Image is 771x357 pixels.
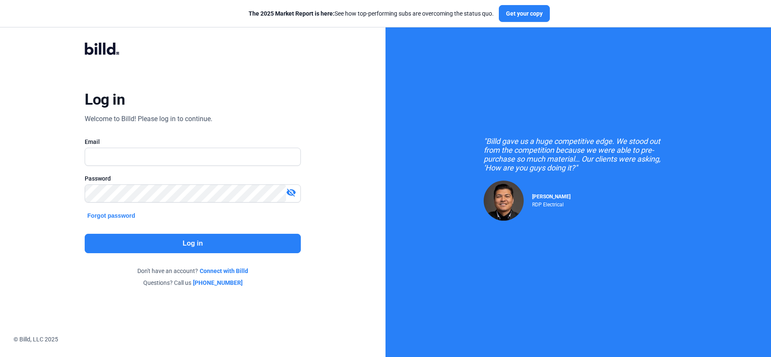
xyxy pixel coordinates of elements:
[85,279,300,287] div: Questions? Call us
[286,187,296,197] mat-icon: visibility_off
[85,234,300,253] button: Log in
[532,194,570,200] span: [PERSON_NAME]
[200,267,248,275] a: Connect with Billd
[532,200,570,208] div: RDP Electrical
[249,9,494,18] div: See how top-performing subs are overcoming the status quo.
[249,10,335,17] span: The 2025 Market Report is here:
[484,181,524,221] img: Raul Pacheco
[484,137,673,172] div: "Billd gave us a huge competitive edge. We stood out from the competition because we were able to...
[193,279,243,287] a: [PHONE_NUMBER]
[85,267,300,275] div: Don't have an account?
[499,5,550,22] button: Get your copy
[85,90,125,109] div: Log in
[85,114,212,124] div: Welcome to Billd! Please log in to continue.
[85,211,138,220] button: Forgot password
[85,174,300,183] div: Password
[85,138,300,146] div: Email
